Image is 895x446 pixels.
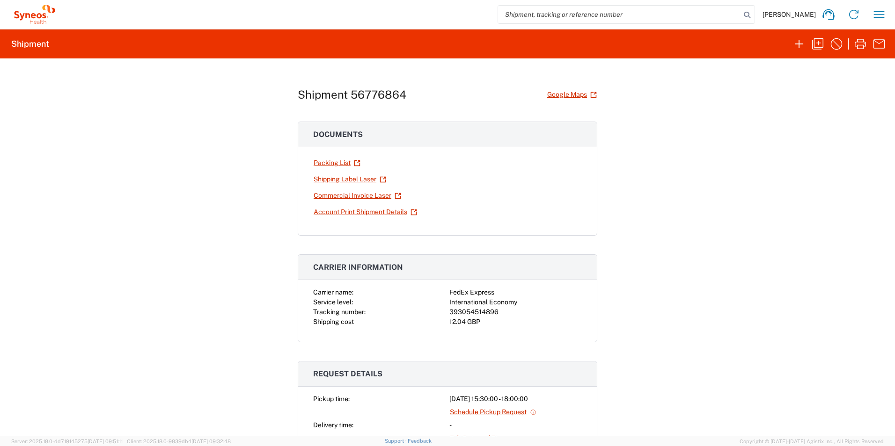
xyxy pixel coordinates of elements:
[127,439,231,444] span: Client: 2025.18.0-9839db4
[449,394,582,404] div: [DATE] 15:30:00 - 18:00:00
[449,420,582,430] div: -
[547,86,597,103] a: Google Maps
[313,155,361,171] a: Packing List
[313,263,403,272] span: Carrier information
[313,288,353,296] span: Carrier name:
[449,307,582,317] div: 393054514896
[313,187,402,204] a: Commercial Invoice Laser
[449,404,537,420] a: Schedule Pickup Request
[313,369,382,378] span: Request details
[298,88,406,101] h1: Shipment 56776864
[313,130,363,139] span: Documents
[313,421,353,429] span: Delivery time:
[313,298,353,306] span: Service level:
[313,204,418,220] a: Account Print Shipment Details
[498,6,741,23] input: Shipment, tracking or reference number
[763,10,816,19] span: [PERSON_NAME]
[313,308,366,316] span: Tracking number:
[449,297,582,307] div: International Economy
[88,439,123,444] span: [DATE] 09:51:11
[11,38,49,50] h2: Shipment
[313,318,354,325] span: Shipping cost
[408,438,432,444] a: Feedback
[449,288,582,297] div: FedEx Express
[385,438,408,444] a: Support
[313,171,387,187] a: Shipping Label Laser
[313,395,350,403] span: Pickup time:
[449,317,582,327] div: 12.04 GBP
[11,439,123,444] span: Server: 2025.18.0-dd719145275
[191,439,231,444] span: [DATE] 09:32:48
[740,437,884,446] span: Copyright © [DATE]-[DATE] Agistix Inc., All Rights Reserved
